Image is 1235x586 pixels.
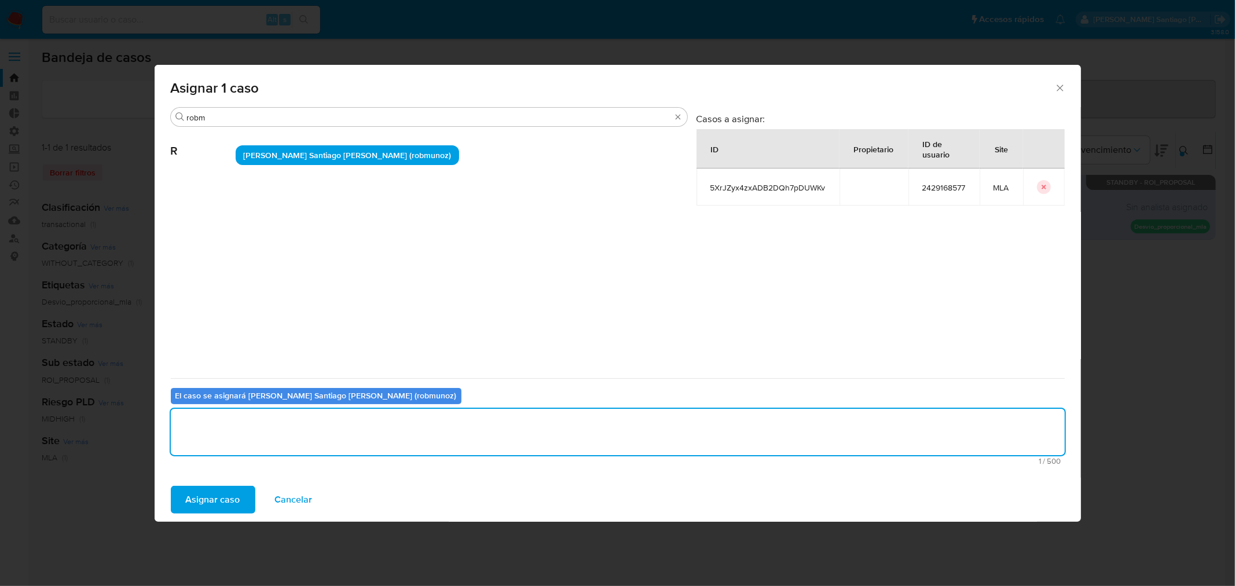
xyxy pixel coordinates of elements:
span: Máximo 500 caracteres [174,457,1061,465]
span: Asignar 1 caso [171,81,1055,95]
button: Buscar [175,112,185,122]
div: assign-modal [155,65,1081,522]
b: El caso se asignará [PERSON_NAME] Santiago [PERSON_NAME] (robmunoz) [175,390,457,401]
span: [PERSON_NAME] Santiago [PERSON_NAME] (robmunoz) [243,149,451,161]
button: Cancelar [260,486,328,514]
span: 2429168577 [922,182,966,193]
div: ID de usuario [909,130,979,168]
div: Site [981,135,1023,163]
span: Cancelar [275,487,313,512]
input: Buscar analista [187,112,671,123]
div: ID [697,135,733,163]
button: Cerrar ventana [1054,82,1065,93]
div: Propietario [840,135,908,163]
span: R [171,127,236,158]
button: icon-button [1037,180,1051,194]
button: Asignar caso [171,486,255,514]
button: Borrar [673,112,683,122]
span: Asignar caso [186,487,240,512]
span: 5XrJZyx4zxADB2DQh7pDUWKv [710,182,826,193]
span: MLA [994,182,1009,193]
h3: Casos a asignar: [697,113,1065,124]
div: [PERSON_NAME] Santiago [PERSON_NAME] (robmunoz) [236,145,459,165]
